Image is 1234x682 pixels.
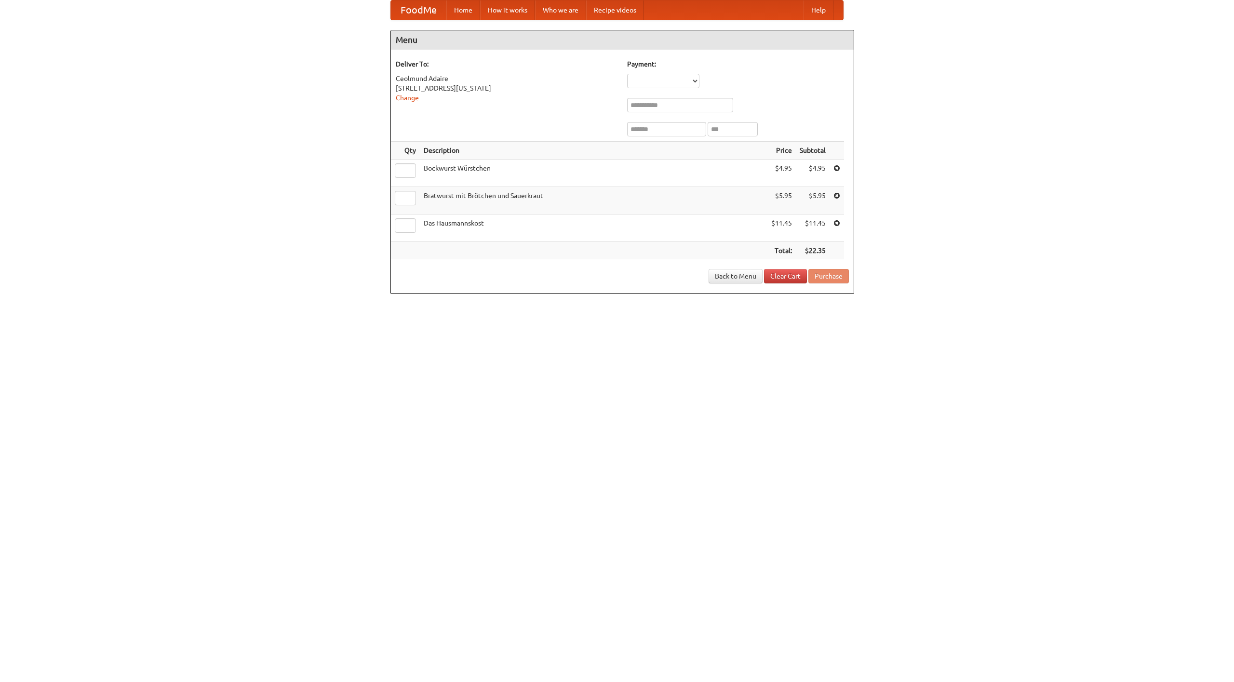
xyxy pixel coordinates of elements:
[796,242,830,260] th: $22.35
[808,269,849,283] button: Purchase
[796,214,830,242] td: $11.45
[535,0,586,20] a: Who we are
[446,0,480,20] a: Home
[480,0,535,20] a: How it works
[396,74,617,83] div: Ceolmund Adaire
[767,142,796,160] th: Price
[767,160,796,187] td: $4.95
[391,142,420,160] th: Qty
[804,0,833,20] a: Help
[391,30,854,50] h4: Menu
[709,269,763,283] a: Back to Menu
[420,160,767,187] td: Bockwurst Würstchen
[796,142,830,160] th: Subtotal
[767,242,796,260] th: Total:
[420,187,767,214] td: Bratwurst mit Brötchen und Sauerkraut
[396,59,617,69] h5: Deliver To:
[391,0,446,20] a: FoodMe
[796,187,830,214] td: $5.95
[396,83,617,93] div: [STREET_ADDRESS][US_STATE]
[796,160,830,187] td: $4.95
[586,0,644,20] a: Recipe videos
[767,187,796,214] td: $5.95
[420,214,767,242] td: Das Hausmannskost
[627,59,849,69] h5: Payment:
[767,214,796,242] td: $11.45
[764,269,807,283] a: Clear Cart
[420,142,767,160] th: Description
[396,94,419,102] a: Change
